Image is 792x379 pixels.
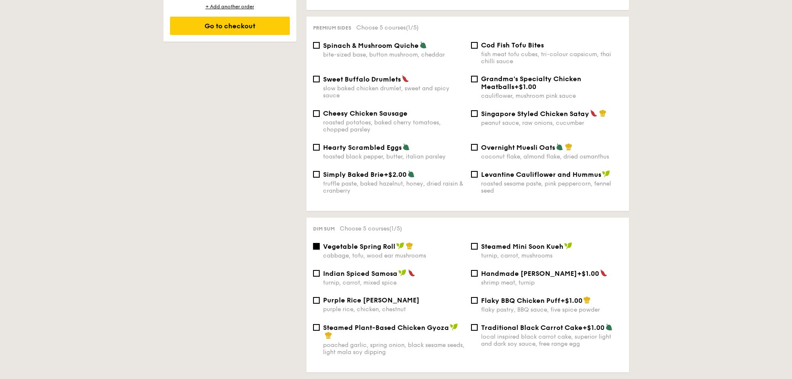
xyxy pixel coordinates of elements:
span: Grandma's Specialty Chicken Meatballs [481,75,581,91]
span: Vegetable Spring Roll [323,243,395,250]
span: Steamed Plant-Based Chicken Gyoza [323,324,449,332]
div: turnip, carrot, mushrooms [481,252,622,259]
span: Choose 5 courses [356,24,419,31]
input: Handmade [PERSON_NAME]+$1.00shrimp meat, turnip [471,270,478,277]
img: icon-vegetarian.fe4039eb.svg [605,323,613,331]
img: icon-spicy.37a8142b.svg [402,75,409,82]
img: icon-vegan.f8ff3823.svg [396,242,405,250]
img: icon-vegetarian.fe4039eb.svg [407,170,415,178]
input: Hearty Scrambled Eggstoasted black pepper, butter, italian parsley [313,144,320,151]
input: Simply Baked Brie+$2.00truffle paste, baked hazelnut, honey, dried raisin & cranberry [313,171,320,178]
span: Handmade [PERSON_NAME] [481,270,577,277]
input: Spinach & Mushroom Quichebite-sized base, button mushroom, cheddar [313,42,320,49]
span: +$1.00 [577,270,599,277]
div: coconut flake, almond flake, dried osmanthus [481,153,622,160]
div: Go to checkout [170,17,290,35]
div: slow baked chicken drumlet, sweet and spicy sauce [323,85,464,99]
span: Dim sum [313,226,335,232]
img: icon-spicy.37a8142b.svg [600,269,607,277]
img: icon-vegetarian.fe4039eb.svg [556,143,563,151]
img: icon-vegetarian.fe4039eb.svg [419,41,427,49]
img: icon-chef-hat.a58ddaea.svg [599,109,607,117]
img: icon-vegan.f8ff3823.svg [398,269,407,277]
span: (1/5) [406,24,419,31]
span: Sweet Buffalo Drumlets [323,75,401,83]
div: roasted sesame paste, pink peppercorn, fennel seed [481,180,622,194]
img: icon-chef-hat.a58ddaea.svg [325,332,332,339]
span: Traditional Black Carrot Cake [481,324,582,332]
div: flaky pastry, BBQ sauce, five spice powder [481,306,622,313]
div: + Add another order [170,3,290,10]
div: toasted black pepper, butter, italian parsley [323,153,464,160]
div: truffle paste, baked hazelnut, honey, dried raisin & cranberry [323,180,464,194]
img: icon-vegan.f8ff3823.svg [450,323,458,331]
div: bite-sized base, button mushroom, cheddar [323,51,464,58]
div: shrimp meat, turnip [481,279,622,286]
input: Purple Rice [PERSON_NAME]purple rice, chicken, chestnut [313,297,320,304]
input: Cheesy Chicken Sausageroasted potatoes, baked cherry tomatoes, chopped parsley [313,110,320,117]
span: Simply Baked Brie [323,171,384,178]
img: icon-chef-hat.a58ddaea.svg [583,296,591,304]
div: peanut sauce, raw onions, cucumber [481,119,622,126]
div: cauliflower, mushroom pink sauce [481,92,622,99]
input: Sweet Buffalo Drumletsslow baked chicken drumlet, sweet and spicy sauce [313,76,320,82]
div: purple rice, chicken, chestnut [323,306,464,313]
div: local inspired black carrot cake, superior light and dark soy sauce, free range egg [481,333,622,347]
img: icon-chef-hat.a58ddaea.svg [565,143,572,151]
span: +$2.00 [384,171,407,178]
span: Hearty Scrambled Eggs [323,144,402,151]
input: Vegetable Spring Rollcabbage, tofu, wood ear mushrooms [313,243,320,250]
img: icon-spicy.37a8142b.svg [408,269,415,277]
img: icon-vegetarian.fe4039eb.svg [402,143,410,151]
span: Purple Rice [PERSON_NAME] [323,296,419,304]
span: (1/5) [389,225,402,232]
input: Indian Spiced Samosaturnip, carrot, mixed spice [313,270,320,277]
img: icon-vegan.f8ff3823.svg [564,242,572,250]
span: Indian Spiced Samosa [323,270,397,277]
img: icon-spicy.37a8142b.svg [590,109,597,117]
input: Overnight Muesli Oatscoconut flake, almond flake, dried osmanthus [471,144,478,151]
span: +$1.00 [560,297,582,305]
input: Steamed Mini Soon Kuehturnip, carrot, mushrooms [471,243,478,250]
input: Cod Fish Tofu Bitesfish meat tofu cubes, tri-colour capsicum, thai chilli sauce [471,42,478,49]
span: Singapore Styled Chicken Satay [481,110,589,118]
input: Levantine Cauliflower and Hummusroasted sesame paste, pink peppercorn, fennel seed [471,171,478,178]
span: Flaky BBQ Chicken Puff [481,297,560,305]
input: Steamed Plant-Based Chicken Gyozapoached garlic, spring onion, black sesame seeds, light mala soy... [313,324,320,331]
span: +$1.00 [514,83,536,91]
span: Premium sides [313,25,351,31]
span: Choose 5 courses [340,225,402,232]
img: icon-vegan.f8ff3823.svg [602,170,610,178]
span: Overnight Muesli Oats [481,144,555,151]
span: Steamed Mini Soon Kueh [481,243,563,250]
div: roasted potatoes, baked cherry tomatoes, chopped parsley [323,119,464,133]
span: Levantine Cauliflower and Hummus [481,171,601,178]
div: cabbage, tofu, wood ear mushrooms [323,252,464,259]
span: Spinach & Mushroom Quiche [323,42,419,50]
input: Traditional Black Carrot Cake+$1.00local inspired black carrot cake, superior light and dark soy ... [471,324,478,331]
input: Grandma's Specialty Chicken Meatballs+$1.00cauliflower, mushroom pink sauce [471,76,478,82]
input: Singapore Styled Chicken Sataypeanut sauce, raw onions, cucumber [471,110,478,117]
input: Flaky BBQ Chicken Puff+$1.00flaky pastry, BBQ sauce, five spice powder [471,297,478,304]
img: icon-chef-hat.a58ddaea.svg [406,242,413,250]
div: poached garlic, spring onion, black sesame seeds, light mala soy dipping [323,342,464,356]
div: turnip, carrot, mixed spice [323,279,464,286]
span: Cheesy Chicken Sausage [323,109,407,117]
span: Cod Fish Tofu Bites [481,41,544,49]
div: fish meat tofu cubes, tri-colour capsicum, thai chilli sauce [481,51,622,65]
span: +$1.00 [582,324,604,332]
